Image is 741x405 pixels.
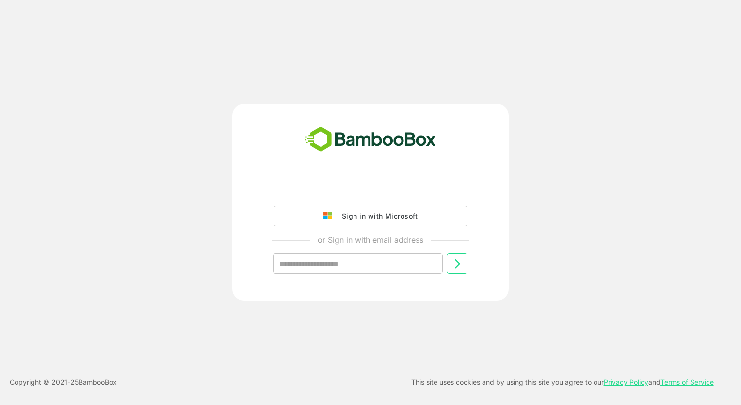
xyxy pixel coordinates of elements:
[411,376,714,388] p: This site uses cookies and by using this site you agree to our and
[274,206,467,226] button: Sign in with Microsoft
[660,378,714,386] a: Terms of Service
[323,212,337,220] img: google
[337,210,418,222] div: Sign in with Microsoft
[318,234,423,246] p: or Sign in with email address
[10,376,117,388] p: Copyright © 2021- 25 BambooBox
[604,378,648,386] a: Privacy Policy
[299,123,441,155] img: bamboobox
